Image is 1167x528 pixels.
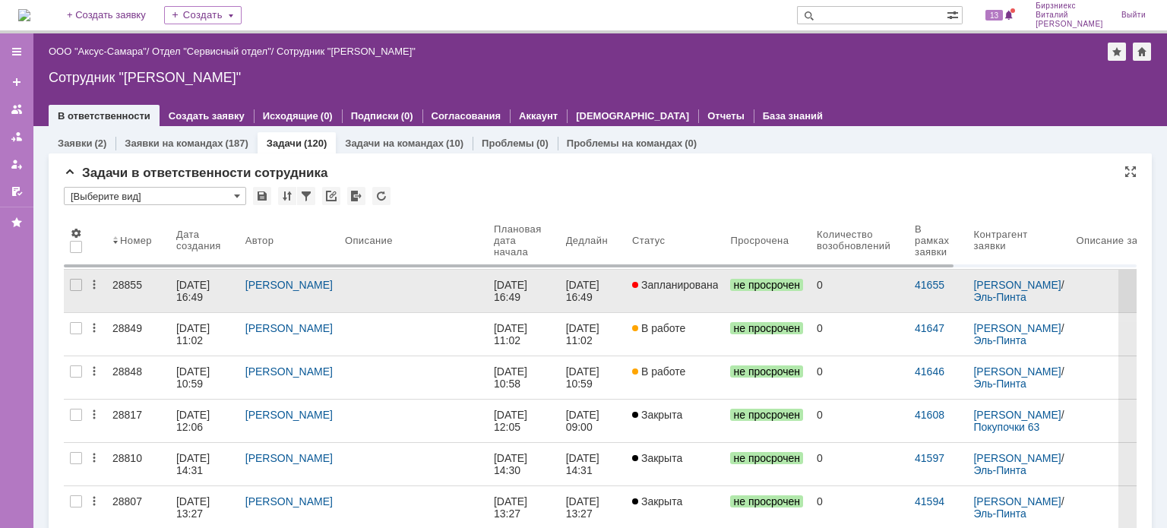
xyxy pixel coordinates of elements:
a: [DEMOGRAPHIC_DATA] [576,110,689,122]
a: Подписки [351,110,399,122]
a: [DATE] 16:49 [170,270,239,312]
a: 41594 [915,495,944,507]
a: Отчеты [707,110,745,122]
a: Заявки в моей ответственности [5,125,29,149]
th: Дедлайн [560,211,626,270]
img: logo [18,9,30,21]
div: (0) [321,110,333,122]
div: [DATE] 10:59 [566,365,602,390]
div: не просрочен [352,220,359,227]
div: [DATE] 14:31 [176,452,213,476]
a: [DATE] 11:02 [488,313,560,356]
a: Заявки на командах [125,138,223,149]
div: Действия [88,495,100,507]
span: не просрочен [730,409,803,421]
a: [PERSON_NAME] [973,279,1061,291]
span: не просрочен [730,452,803,464]
a: Запланирована [626,270,725,312]
div: не просрочен [110,119,122,134]
div: Контрагент заявки [973,229,1052,251]
span: Закрыта [632,452,682,464]
span: Расширенный поиск [947,7,962,21]
span: Настройки [70,227,82,239]
a: не просрочен [724,270,811,312]
div: Обновлять список [372,187,391,205]
a: [PERSON_NAME] [973,365,1061,378]
th: Статус [626,211,725,270]
a: [DATE] 11:02 [560,313,626,356]
div: 27.02.2026 [317,120,343,132]
a: [PERSON_NAME] [245,409,333,421]
div: Плановая дата начала [494,223,542,258]
a: Эль-Пинта [973,507,1026,520]
div: Задача: 28849 [217,169,362,181]
a: Эль-Пинта [973,464,1026,476]
a: [DATE] 14:30 [488,443,560,485]
a: [PERSON_NAME] [973,452,1061,464]
span: Бирзниекс [1036,2,1103,11]
a: [DATE] 09:00 [560,400,626,442]
div: 0 [817,452,903,464]
div: / [973,452,1064,476]
a: В ответственности [58,110,150,122]
div: 0 [817,279,903,291]
a: Проблемы на командах [567,138,682,149]
div: 0 [817,409,903,421]
a: [DATE] 10:58 [488,356,560,399]
div: Сохранить вид [253,187,271,205]
a: Галстьян Степан Александрович [217,214,236,232]
div: (120) [304,138,327,149]
span: не просрочен [730,279,803,291]
div: [DATE] 16:49 [566,279,602,303]
a: [DATE] 12:06 [170,400,239,442]
a: [DATE] 10:59 [170,356,239,399]
a: не просрочен [724,313,811,356]
div: 28849 [112,322,164,334]
a: В работе [626,313,725,356]
a: [DATE] 16:49 [560,270,626,312]
div: / [49,46,152,57]
div: [DATE] 16:49 [494,279,530,303]
a: 0 [811,400,909,442]
a: 0 [811,443,909,485]
div: [DATE] 16:49 [176,279,213,303]
div: Действия [88,279,100,291]
div: Автор [245,235,274,246]
div: (2) [94,138,106,149]
a: Задачи на командах [345,138,444,149]
div: Решена [591,21,637,36]
div: / [152,46,277,57]
div: Дата создания [176,229,221,251]
span: Запланирована [632,279,719,291]
a: [PERSON_NAME] [245,322,333,334]
div: не просрочен [299,119,311,134]
span: В работе [632,322,685,334]
div: 28817 [112,409,164,421]
a: Заявки на командах [5,97,29,122]
span: не просрочен [730,365,803,378]
a: Задачи [267,138,302,149]
div: Отложена [403,21,462,36]
a: 28810 [106,443,170,485]
a: [DATE] 14:31 [560,443,626,485]
div: Обновить конфигурацию 1С РМК на точках [217,185,362,206]
div: В рамках заявки [915,223,949,258]
th: Контрагент заявки [967,211,1070,270]
a: Задача: 28855 [29,71,100,84]
div: (0) [685,138,697,149]
span: не просрочен [730,495,803,507]
div: На всю страницу [1124,166,1137,178]
div: Дедлайн [566,235,608,246]
div: 0 [548,23,553,34]
a: 28817 [106,400,170,442]
div: / [973,365,1064,390]
a: [PERSON_NAME] [245,365,333,378]
a: 41647 [915,322,944,334]
a: Задача: 28849 [217,169,289,181]
div: не просрочен [299,217,311,231]
a: [PERSON_NAME] [973,409,1061,421]
span: Закрыта [632,495,682,507]
a: Покупочки 63 (НЕОСОФТ) [973,421,1042,445]
div: 28810 [112,452,164,464]
span: 13 [985,10,1003,21]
